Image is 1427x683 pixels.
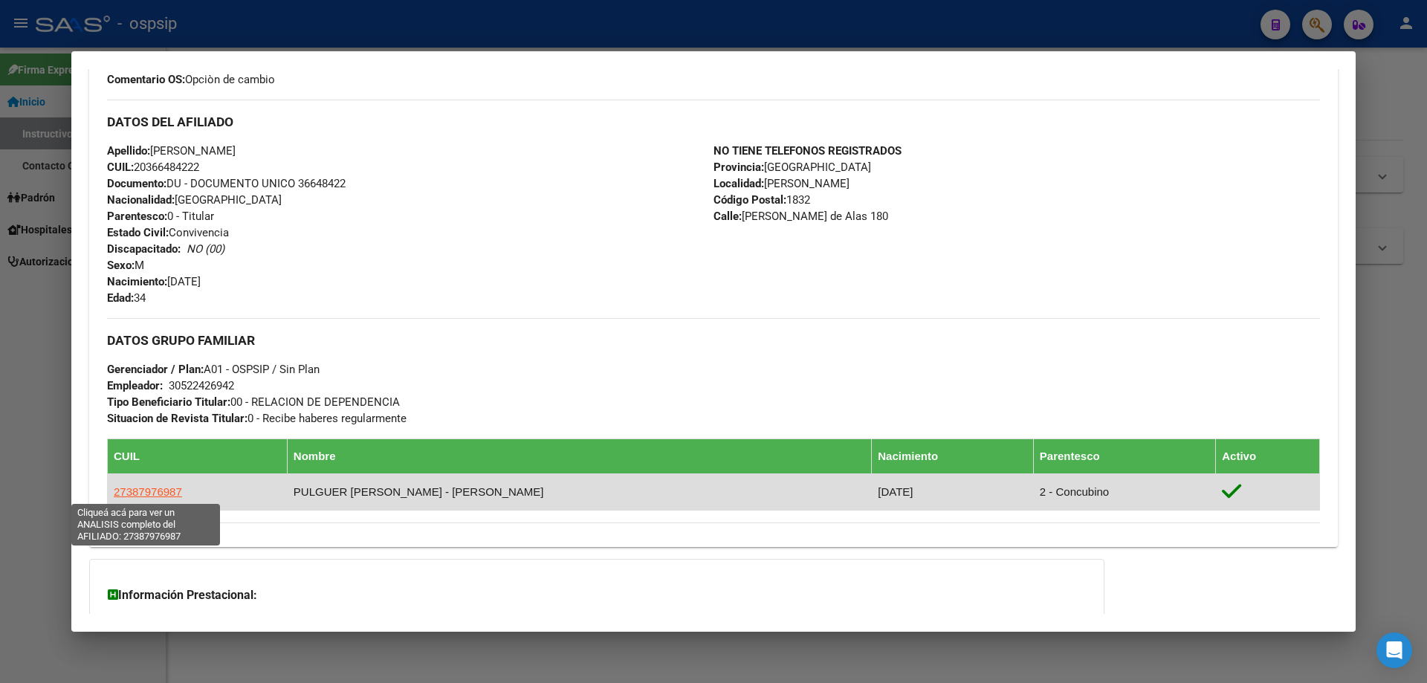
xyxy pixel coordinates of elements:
th: Parentesco [1033,439,1215,474]
strong: Edad: [107,291,134,305]
strong: Documento: [107,177,166,190]
span: [PERSON_NAME] [107,144,236,158]
strong: Nacionalidad: [107,193,175,207]
div: Open Intercom Messenger [1376,632,1412,668]
strong: Sexo: [107,259,135,272]
td: 2 - Concubino [1033,474,1215,511]
strong: Tipo Beneficiario Titular: [107,395,230,409]
strong: Discapacitado: [107,242,181,256]
span: 27387976987 [114,485,182,498]
strong: Provincia: [713,161,764,174]
span: DU - DOCUMENTO UNICO 36648422 [107,177,346,190]
span: 1832 [713,193,810,207]
strong: Situacion de Revista Titular: [107,412,247,425]
span: Convivencia [107,226,229,239]
strong: Nacimiento: [107,275,167,288]
span: M [107,259,144,272]
th: CUIL [108,439,288,474]
th: Nombre [287,439,871,474]
span: [GEOGRAPHIC_DATA] [107,193,282,207]
strong: Parentesco: [107,210,167,223]
strong: Estado Civil: [107,226,169,239]
strong: NO TIENE TELEFONOS REGISTRADOS [713,144,902,158]
strong: Calle: [713,210,742,223]
span: [GEOGRAPHIC_DATA] [713,161,871,174]
span: 0 - Recibe haberes regularmente [107,412,407,425]
td: [DATE] [872,474,1034,511]
span: [PERSON_NAME] [713,177,850,190]
span: Opciòn de cambio [107,71,275,88]
strong: Código Postal: [713,193,786,207]
span: 0 - Titular [107,210,214,223]
strong: Apellido: [107,144,150,158]
strong: Localidad: [713,177,764,190]
div: 30522426942 [169,378,234,394]
span: A01 - OSPSIP / Sin Plan [107,363,320,376]
span: 20366484222 [107,161,199,174]
span: 00 - RELACION DE DEPENDENCIA [107,395,400,409]
h3: DATOS DEL AFILIADO [107,114,1320,130]
strong: Comentario OS: [107,73,185,86]
th: Activo [1216,439,1320,474]
span: [DATE] [107,275,201,288]
h3: DATOS GRUPO FAMILIAR [107,332,1320,349]
h3: Información Prestacional: [108,586,1086,604]
i: NO (00) [187,242,224,256]
span: [PERSON_NAME] de Alas 180 [713,210,888,223]
th: Nacimiento [872,439,1034,474]
strong: Gerenciador / Plan: [107,363,204,376]
strong: CUIL: [107,161,134,174]
span: 34 [107,291,146,305]
strong: Empleador: [107,379,163,392]
td: PULGUER [PERSON_NAME] - [PERSON_NAME] [287,474,871,511]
